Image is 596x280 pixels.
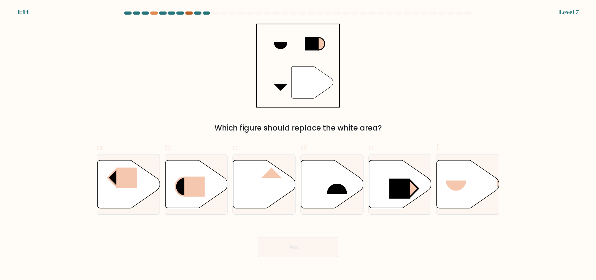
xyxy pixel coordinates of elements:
[559,7,579,17] div: Level 7
[17,7,29,17] div: 1:44
[436,141,440,154] span: f.
[258,237,338,257] button: Next
[291,67,333,99] g: "
[101,122,495,134] div: Which figure should replace the white area?
[300,141,308,154] span: d.
[97,141,104,154] span: a.
[165,141,172,154] span: b.
[233,141,239,154] span: c.
[368,141,375,154] span: e.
